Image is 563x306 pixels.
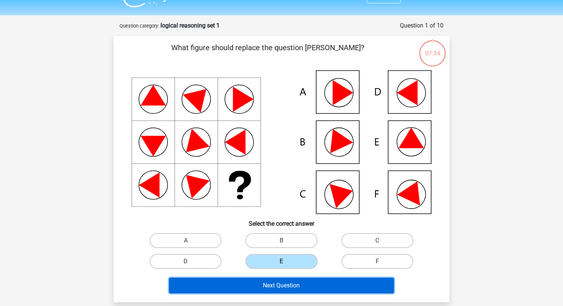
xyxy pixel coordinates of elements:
[120,23,159,29] small: Question category:
[400,21,443,30] div: Question 1 of 10
[245,254,317,269] label: E
[125,42,410,64] p: What figure should replace the question [PERSON_NAME]?
[160,22,220,29] strong: logical reasoning set 1
[419,39,446,58] div: 07:34
[169,278,394,293] button: Next Question
[245,233,317,248] label: B
[341,254,413,269] label: F
[150,254,222,269] label: D
[125,214,438,227] h6: Select the correct answer
[341,233,413,248] label: C
[150,233,222,248] label: A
